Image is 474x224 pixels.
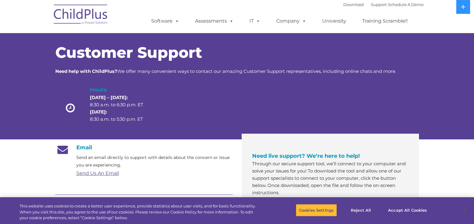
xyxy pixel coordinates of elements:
[90,86,154,94] h4: Hours
[20,203,261,221] div: This website uses cookies to create a better user experience, provide statistics about user visit...
[55,68,396,74] span: We offer many convenient ways to contact our amazing Customer Support representatives, including ...
[356,15,414,27] a: Training Scramble!!
[385,204,430,216] button: Accept All Cookies
[343,2,364,7] a: Download
[343,2,424,7] font: |
[55,144,233,151] h4: Email
[76,170,119,176] a: Send Us An Email
[252,153,360,159] span: Need live support? We’re here to help!
[371,2,387,7] a: Support
[270,15,312,27] a: Company
[55,68,117,74] strong: Need help with ChildPlus?
[252,160,408,196] p: Through our secure support tool, we’ll connect to your computer and solve your issues for you! To...
[90,94,154,123] p: 8:30 a.m. to 6:30 p.m. ET 8:30 a.m. to 5:30 p.m. ET
[296,204,337,216] button: Cookies Settings
[90,95,128,100] strong: [DATE] – [DATE]:
[145,15,185,27] a: Software
[55,43,202,62] span: Customer Support
[90,109,107,115] strong: [DATE]:
[342,204,380,216] button: Reject All
[316,15,352,27] a: University
[76,154,233,169] p: Send an email directly to support with details about the concern or issue you are experiencing.
[51,0,111,30] img: ChildPlus by Procare Solutions
[189,15,240,27] a: Assessments
[458,204,471,217] button: Close
[243,15,266,27] a: IT
[388,2,424,7] a: Schedule A Demo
